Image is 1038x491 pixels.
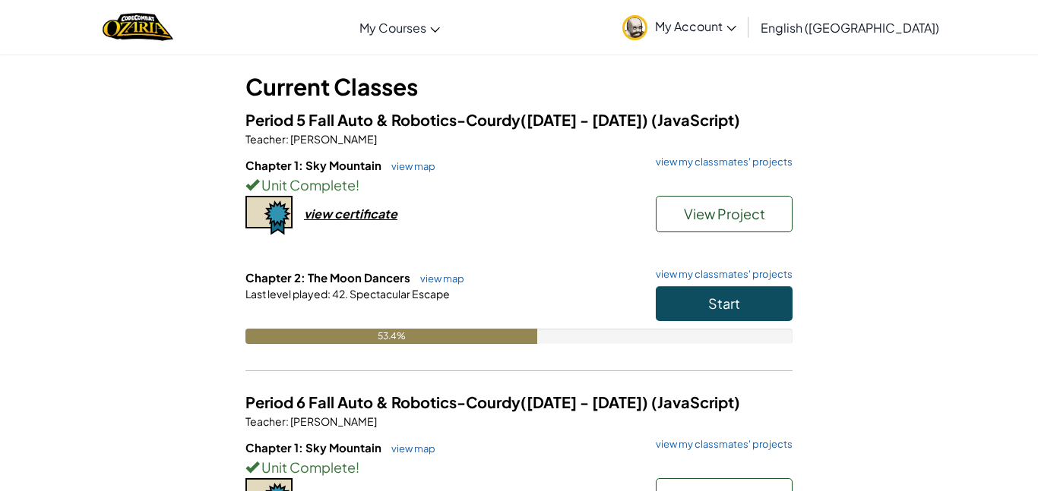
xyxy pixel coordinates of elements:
[655,18,736,34] span: My Account
[384,160,435,172] a: view map
[356,176,359,194] span: !
[245,158,384,172] span: Chapter 1: Sky Mountain
[648,269,793,279] a: view my classmates' projects
[348,287,450,301] span: Spectacular Escape
[289,414,377,428] span: [PERSON_NAME]
[648,157,793,167] a: view my classmates' projects
[753,7,947,48] a: English ([GEOGRAPHIC_DATA])
[651,110,740,129] span: (JavaScript)
[331,287,348,301] span: 42.
[656,196,793,232] button: View Project
[413,272,464,285] a: view map
[259,176,356,194] span: Unit Complete
[245,132,286,146] span: Teacher
[352,7,448,48] a: My Courses
[259,458,356,476] span: Unit Complete
[359,20,426,36] span: My Courses
[761,20,939,36] span: English ([GEOGRAPHIC_DATA])
[651,392,740,411] span: (JavaScript)
[286,414,289,428] span: :
[648,439,793,449] a: view my classmates' projects
[245,414,286,428] span: Teacher
[356,458,359,476] span: !
[245,287,328,301] span: Last level played
[103,11,173,42] a: Ozaria by CodeCombat logo
[615,3,744,51] a: My Account
[245,70,793,104] h3: Current Classes
[245,392,651,411] span: Period 6 Fall Auto & Robotics-Courdy([DATE] - [DATE])
[245,196,293,235] img: certificate-icon.png
[245,206,397,222] a: view certificate
[245,329,537,344] div: 53.4%
[286,132,289,146] span: :
[684,205,765,222] span: View Project
[622,15,647,40] img: avatar
[103,11,173,42] img: Home
[245,110,651,129] span: Period 5 Fall Auto & Robotics-Courdy([DATE] - [DATE])
[384,442,435,455] a: view map
[656,286,793,321] button: Start
[328,287,331,301] span: :
[245,270,413,285] span: Chapter 2: The Moon Dancers
[245,440,384,455] span: Chapter 1: Sky Mountain
[304,206,397,222] div: view certificate
[289,132,377,146] span: [PERSON_NAME]
[708,294,740,312] span: Start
